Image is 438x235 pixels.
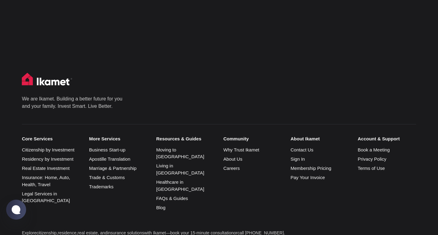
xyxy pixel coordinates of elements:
a: Healthcare in [GEOGRAPHIC_DATA] [156,179,204,192]
a: FAQs & Guides [156,196,188,201]
a: Real Estate Investment [22,166,69,171]
a: Why Trust Ikamet [223,147,259,152]
small: About Ikamet [290,136,349,142]
small: Core Services [22,136,80,142]
a: Book a Meeting [358,147,390,152]
a: Legal Services in [GEOGRAPHIC_DATA] [22,191,70,203]
a: About Us [223,156,243,162]
small: Account & Support [358,136,416,142]
a: Terms of Use [358,166,385,171]
a: Marriage & Partnership [89,166,136,171]
a: Residency by Investment [22,156,73,162]
a: Membership Pricing [290,166,331,171]
a: Trade & Customs [89,175,125,180]
small: Community [223,136,282,142]
a: Trademarks [89,184,113,189]
a: Moving to [GEOGRAPHIC_DATA] [156,147,204,159]
a: Apostille Translation [89,156,130,162]
a: Sign In [290,156,305,162]
a: Citizenship by Investment [22,147,74,152]
a: Blog [156,205,165,210]
a: Pay Your Invoice [290,175,325,180]
img: Ikamet home [22,73,72,88]
a: Living in [GEOGRAPHIC_DATA] [156,163,204,175]
a: Privacy Policy [358,156,386,162]
a: Insurance: Home, Auto, Health, Travel [22,175,70,187]
a: Business Start-up [89,147,125,152]
small: Resources & Guides [156,136,215,142]
a: Careers [223,166,240,171]
small: More Services [89,136,148,142]
a: Contact Us [290,147,313,152]
p: We are Ikamet. Building a better future for you and your family. Invest Smart. Live Better. [22,95,123,110]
